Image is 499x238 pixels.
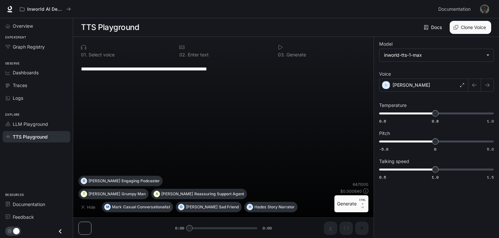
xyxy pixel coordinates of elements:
p: Enter text [186,52,209,57]
p: Mark [112,205,122,209]
span: Graph Registry [13,43,45,50]
button: A[PERSON_NAME]Reassuring Support Agent [151,189,247,199]
p: Reassuring Support Agent [194,192,244,196]
span: 0 [434,146,436,152]
a: Traces [3,80,70,91]
p: [PERSON_NAME] [161,192,193,196]
div: inworld-tts-1-max [379,49,493,61]
button: T[PERSON_NAME]Grumpy Man [78,189,149,199]
p: Story Narrator [267,205,295,209]
p: [PERSON_NAME] [89,192,120,196]
button: Hide [78,202,99,212]
span: 5.0 [487,146,494,152]
a: TTS Playground [3,131,70,142]
a: Dashboards [3,67,70,78]
p: Pitch [379,131,390,136]
img: User avatar [480,5,489,14]
p: Talking speed [379,159,409,164]
p: Select voice [87,52,115,57]
p: [PERSON_NAME] [393,82,430,88]
span: Dark mode toggle [13,227,20,234]
span: Documentation [438,5,471,13]
span: 0.5 [379,174,386,180]
p: 64 / 1000 [353,182,368,187]
span: 1.5 [487,174,494,180]
button: Clone Voice [450,21,491,34]
div: A [154,189,160,199]
button: HHadesStory Narrator [244,202,298,212]
div: O [178,202,184,212]
span: Documentation [13,201,45,208]
button: User avatar [478,3,491,16]
p: ⏎ [359,198,366,210]
button: D[PERSON_NAME]Engaging Podcaster [78,176,163,186]
span: Feedback [13,214,34,220]
p: [PERSON_NAME] [186,205,217,209]
span: 0.8 [432,118,439,124]
span: Overview [13,22,33,29]
span: LLM Playground [13,121,48,127]
div: M [105,202,110,212]
p: 0 1 . [81,52,87,57]
div: T [81,189,87,199]
a: Documentation [3,199,70,210]
a: Overview [3,20,70,32]
span: Logs [13,95,23,101]
p: Hades [254,205,266,209]
button: Close drawer [53,225,68,238]
button: All workspaces [17,3,74,16]
p: [PERSON_NAME] [89,179,120,183]
p: Engaging Podcaster [121,179,160,183]
p: $ 0.000640 [340,188,362,194]
button: MMarkCasual Conversationalist [102,202,173,212]
p: Generate [285,52,306,57]
a: Feedback [3,211,70,223]
p: Casual Conversationalist [123,205,170,209]
div: inworld-tts-1-max [384,52,483,58]
p: Model [379,42,393,46]
p: Inworld AI Demos [27,7,64,12]
span: Dashboards [13,69,39,76]
span: -5.0 [379,146,388,152]
p: 0 2 . [179,52,186,57]
p: Voice [379,72,391,76]
p: Grumpy Man [121,192,146,196]
span: 1.0 [487,118,494,124]
div: H [247,202,253,212]
p: Sad Friend [219,205,239,209]
button: GenerateCTRL +⏎ [334,195,368,212]
div: D [81,176,87,186]
a: Docs [423,21,444,34]
button: O[PERSON_NAME]Sad Friend [176,202,242,212]
a: Logs [3,92,70,104]
a: Graph Registry [3,41,70,52]
span: 1.0 [432,174,439,180]
a: LLM Playground [3,118,70,130]
p: Temperature [379,103,407,108]
p: 0 3 . [278,52,285,57]
h1: TTS Playground [81,21,139,34]
p: CTRL + [359,198,366,206]
a: Documentation [436,3,475,16]
span: 0.6 [379,118,386,124]
span: TTS Playground [13,133,48,140]
span: Traces [13,82,27,89]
